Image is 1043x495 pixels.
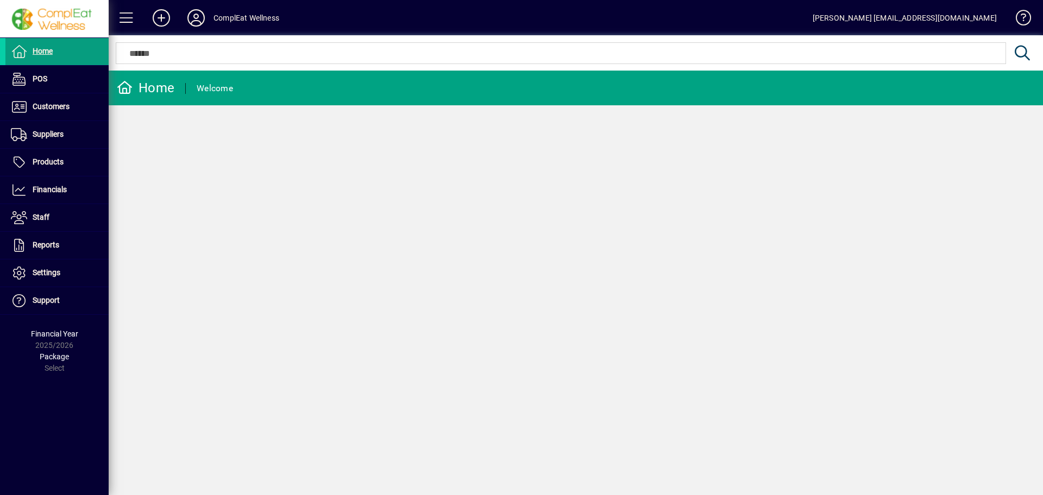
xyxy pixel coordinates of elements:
a: POS [5,66,109,93]
div: Home [117,79,174,97]
span: Staff [33,213,49,221]
span: Support [33,296,60,304]
span: Financials [33,185,67,194]
div: ComplEat Wellness [213,9,279,27]
a: Suppliers [5,121,109,148]
a: Customers [5,93,109,120]
a: Support [5,287,109,314]
div: [PERSON_NAME] [EMAIL_ADDRESS][DOMAIN_NAME] [813,9,997,27]
span: Products [33,157,64,166]
span: Financial Year [31,329,78,338]
a: Staff [5,204,109,231]
a: Financials [5,176,109,204]
span: Home [33,47,53,55]
a: Products [5,149,109,176]
button: Add [144,8,179,28]
button: Profile [179,8,213,28]
span: Settings [33,268,60,277]
a: Settings [5,259,109,287]
a: Reports [5,232,109,259]
span: Reports [33,240,59,249]
span: Customers [33,102,70,111]
span: POS [33,74,47,83]
span: Suppliers [33,130,64,138]
div: Welcome [197,80,233,97]
span: Package [40,352,69,361]
a: Knowledge Base [1008,2,1029,37]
